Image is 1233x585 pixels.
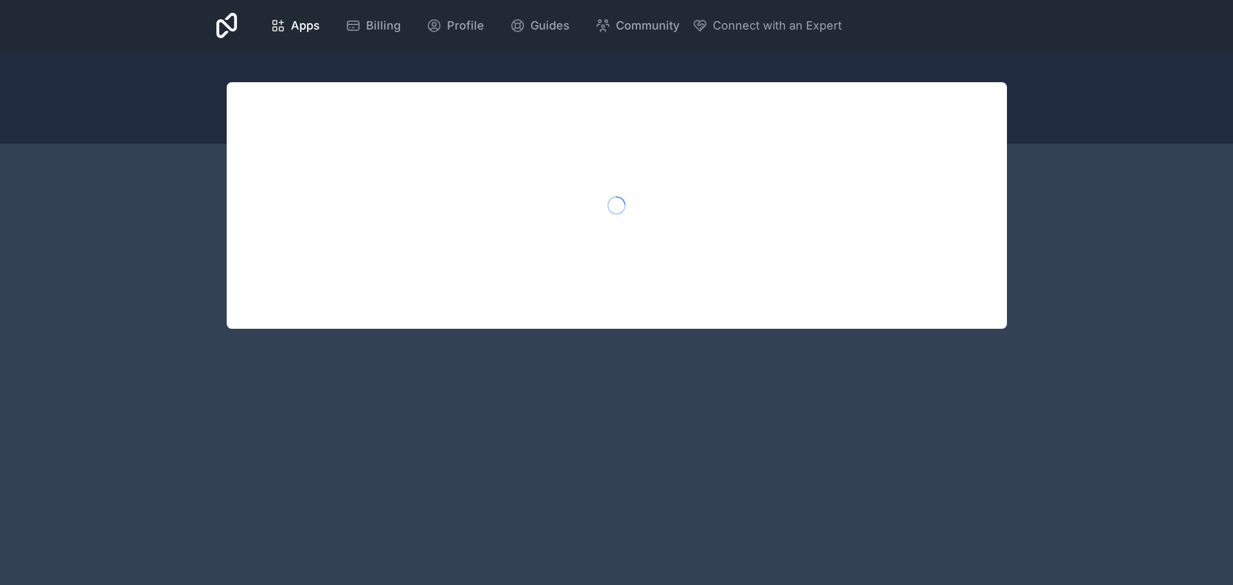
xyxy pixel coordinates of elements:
a: Billing [335,12,411,40]
a: Community [585,12,690,40]
button: Connect with an Expert [692,17,842,35]
span: Connect with an Expert [713,17,842,35]
span: Community [616,17,679,35]
span: Billing [366,17,401,35]
span: Profile [447,17,484,35]
a: Guides [500,12,580,40]
span: Guides [530,17,570,35]
a: Profile [416,12,494,40]
a: Apps [260,12,330,40]
span: Apps [291,17,320,35]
